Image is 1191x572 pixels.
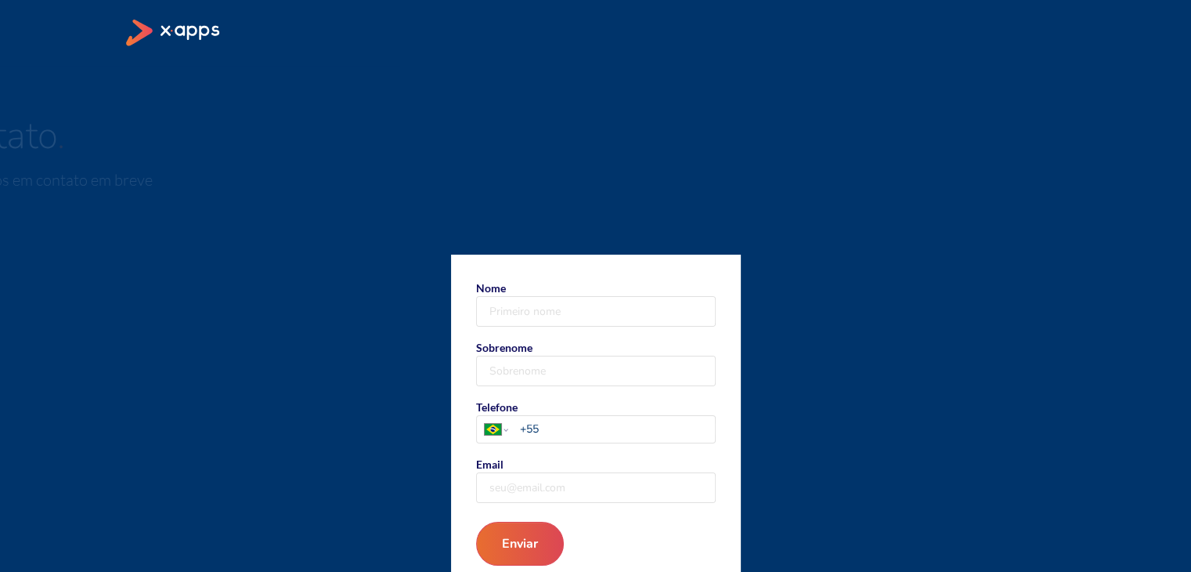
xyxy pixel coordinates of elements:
button: Enviar [476,522,564,566]
label: Nome [476,280,716,327]
input: TelefonePhone number country [519,421,714,437]
input: Nome [477,297,715,326]
span: Contato [126,110,254,161]
label: Sobrenome [476,339,716,386]
label: Telefone [476,399,716,443]
input: Sobrenome [477,357,715,386]
input: Email [477,473,715,502]
span: Entraremos em contato em breve [126,170,349,190]
label: Email [476,456,716,503]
